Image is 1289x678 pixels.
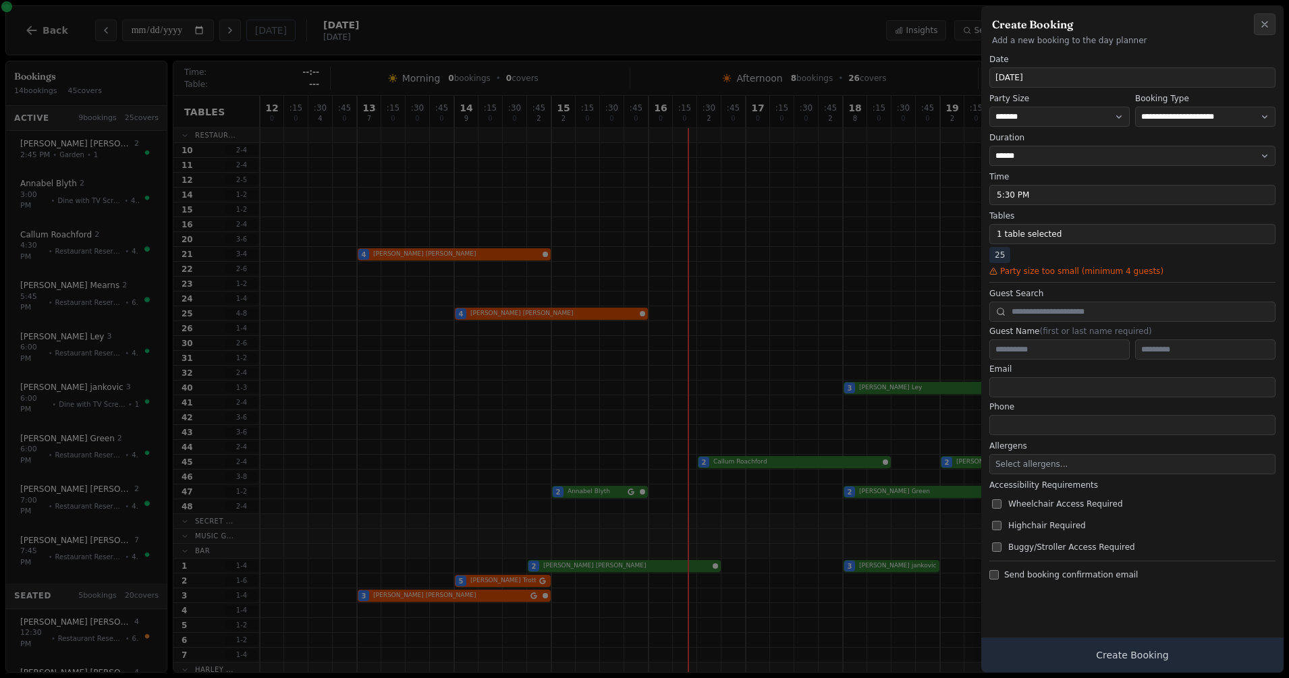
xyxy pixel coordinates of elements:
label: Guest Name [989,326,1276,337]
span: (first or last name required) [1039,327,1151,336]
label: Guest Search [989,288,1276,299]
p: Add a new booking to the day planner [992,35,1273,46]
span: Send booking confirmation email [1004,569,1138,580]
span: Party size too small (minimum 4 guests) [1000,266,1163,277]
label: Allergens [989,441,1276,451]
button: [DATE] [989,67,1276,88]
span: 25 [989,247,1010,263]
label: Time [989,171,1276,182]
label: Tables [989,210,1276,221]
span: Select allergens... [995,459,1068,469]
label: Email [989,364,1276,374]
label: Phone [989,401,1276,412]
button: Create Booking [981,638,1284,673]
label: Booking Type [1135,93,1276,104]
label: Duration [989,132,1276,143]
label: Accessibility Requirements [989,480,1276,490]
input: Highchair Required [992,521,1002,530]
h2: Create Booking [992,16,1273,32]
span: Highchair Required [1008,520,1086,531]
input: Send booking confirmation email [989,570,999,580]
input: Wheelchair Access Required [992,499,1002,509]
button: Select allergens... [989,454,1276,474]
span: Buggy/Stroller Access Required [1008,542,1135,553]
label: Date [989,54,1276,65]
button: 5:30 PM [989,185,1276,205]
span: Wheelchair Access Required [1008,499,1123,509]
input: Buggy/Stroller Access Required [992,542,1002,552]
label: Party Size [989,93,1130,104]
button: 1 table selected [989,224,1276,244]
